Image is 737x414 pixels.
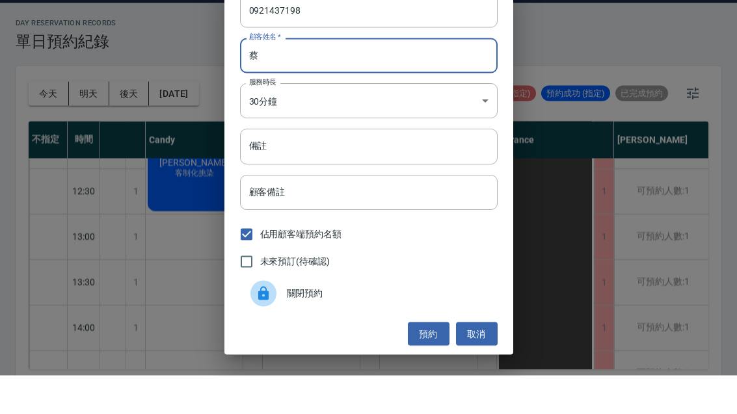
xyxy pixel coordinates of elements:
div: 30分鐘 [240,122,498,157]
span: 關閉預約 [287,325,487,339]
span: 佔用顧客端預約名額 [260,266,342,279]
div: 關閉預約 [240,314,498,350]
label: 顧客姓名 [249,71,281,81]
button: 取消 [456,361,498,385]
span: 未來預訂(待確認) [260,293,330,307]
label: 顧客電話 [249,25,281,35]
label: 服務時長 [249,116,276,126]
button: 預約 [408,361,449,385]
